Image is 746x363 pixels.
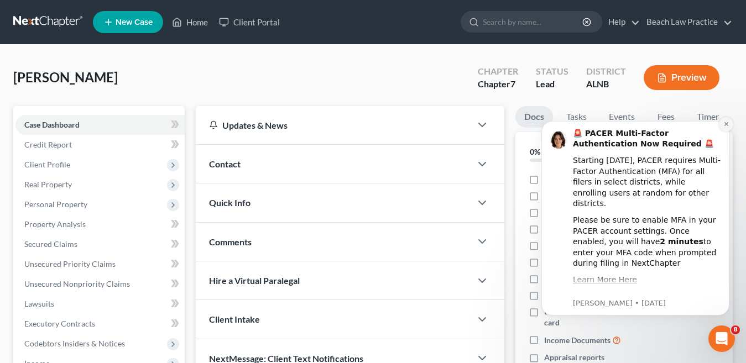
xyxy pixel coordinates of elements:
span: Lawsuits [24,299,54,308]
span: Personal Property [24,199,87,209]
span: Quick Info [209,197,251,208]
a: Help [603,12,640,32]
span: Income Documents [544,335,611,346]
span: Hire a Virtual Paralegal [209,275,300,286]
a: Credit Report [15,135,185,155]
a: Home [166,12,213,32]
span: Unsecured Priority Claims [24,259,116,269]
span: Unsecured Nonpriority Claims [24,279,130,288]
span: Client Profile [24,160,70,169]
div: District [586,65,626,78]
div: Chapter [478,78,518,91]
a: Beach Law Practice [641,12,732,32]
div: Updates & News [209,119,458,131]
span: Contact [209,159,241,169]
a: Docs [515,106,553,128]
span: 7 [510,78,515,89]
a: Lawsuits [15,294,185,314]
a: Client Portal [213,12,285,32]
a: Executory Contracts [15,314,185,334]
span: Property Analysis [24,219,86,229]
div: Lead [536,78,568,91]
span: Client Intake [209,314,260,324]
input: Search by name... [483,12,584,32]
a: Unsecured Nonpriority Claims [15,274,185,294]
span: Appraisal reports [544,352,604,363]
span: New Case [116,18,153,27]
a: Property Analysis [15,214,185,234]
span: Case Dashboard [24,120,80,129]
div: Chapter [478,65,518,78]
span: Real Property [24,180,72,189]
span: Executory Contracts [24,319,95,328]
a: Unsecured Priority Claims [15,254,185,274]
div: ALNB [586,78,626,91]
span: Secured Claims [24,239,77,249]
span: Comments [209,236,252,247]
iframe: Intercom notifications message [525,104,746,333]
a: Secured Claims [15,234,185,254]
span: [PERSON_NAME] [13,69,118,85]
span: Codebtors Insiders & Notices [24,339,125,348]
button: Preview [644,65,719,90]
a: Case Dashboard [15,115,185,135]
iframe: Intercom live chat [708,325,735,352]
span: 8 [731,325,740,334]
div: Status [536,65,568,78]
span: Credit Report [24,140,72,149]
